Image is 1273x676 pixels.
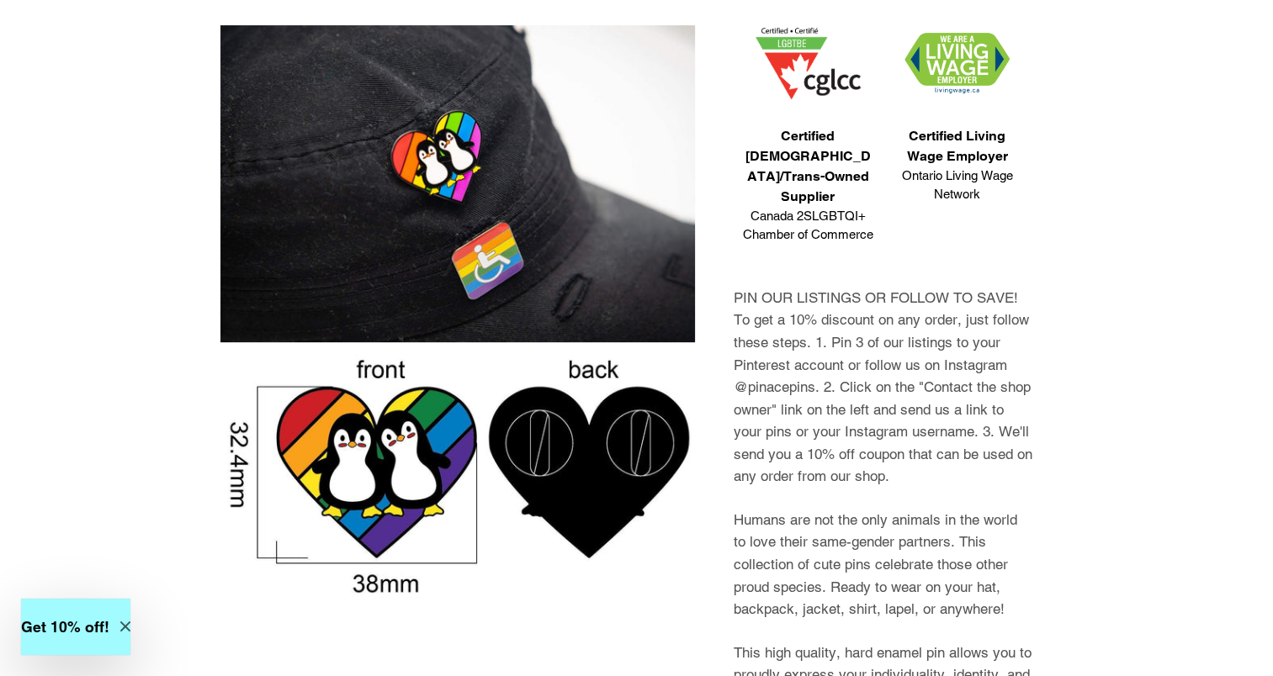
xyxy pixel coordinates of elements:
[904,33,1010,94] img: 1706832627.png
[891,126,1024,166] span: Certified Living Wage Employer
[741,126,874,207] span: Certified [DEMOGRAPHIC_DATA]/Trans-Owned Supplier
[756,28,861,99] img: 1705457225.png
[891,166,1024,204] span: Ontario Living Wage Network
[741,207,874,245] span: Canada 2SLGBTQI+ Chamber of Commerce
[220,25,696,342] img: Penguins Pride Animal Collection Enamel Pin Badge Rainbow LGBTQ Gift For Him/Her - Pin Ace
[733,287,1032,488] p: PIN OUR LISTINGS OR FOLLOW TO SAVE! To get a 10% discount on any order, just follow these steps. ...
[733,509,1032,621] p: Humans are not the only animals in the world to love their same-gender partners. This collection ...
[220,354,696,596] img: Penguins Pride Animal Collection Enamel Pin Badge Rainbow LGBTQ Gift For Him/Her - Pin Ace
